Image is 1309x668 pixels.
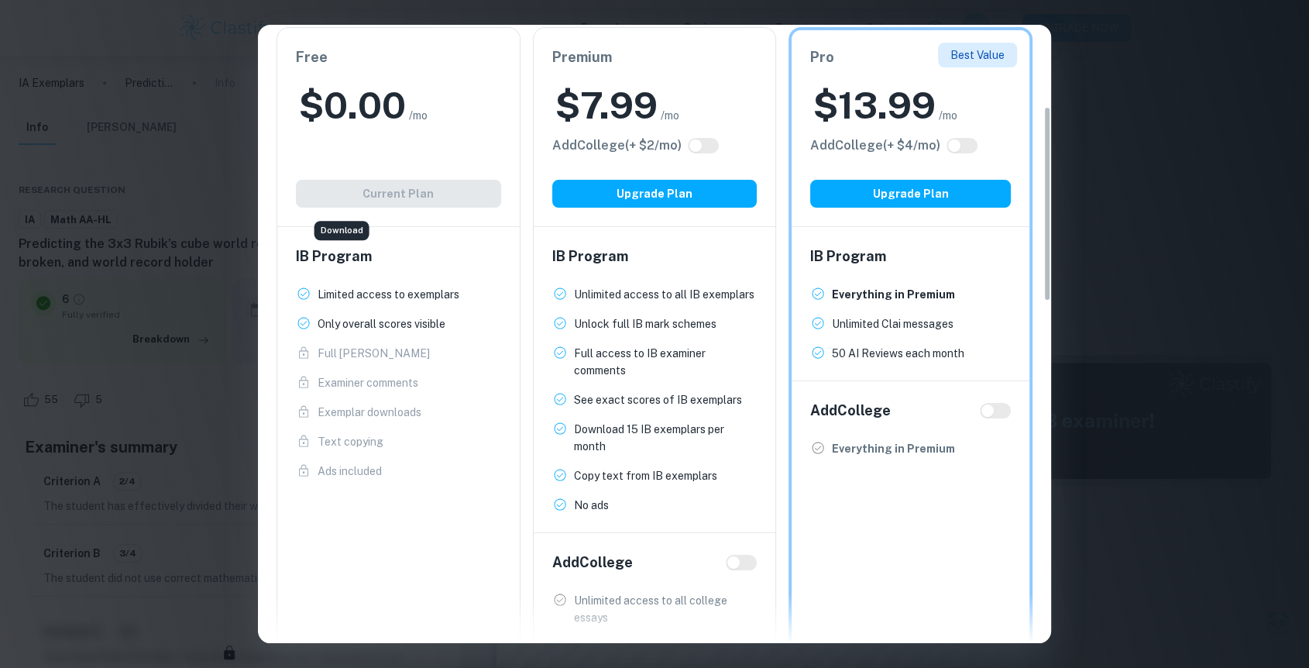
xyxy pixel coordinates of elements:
p: Everything in Premium [832,440,955,457]
p: Unlock full IB mark schemes [574,315,716,332]
h6: Add College [552,552,633,573]
p: Examiner comments [318,374,418,391]
h6: Click to see all the additional College features. [552,136,682,155]
p: Best Value [950,46,1005,64]
div: Download [314,221,369,240]
p: Full access to IB examiner comments [574,345,758,379]
h6: IB Program [810,246,1011,267]
h6: Free [296,46,501,68]
h6: Pro [810,46,1011,68]
span: /mo [661,107,679,124]
h6: IB Program [296,246,501,267]
span: /mo [409,107,428,124]
button: Upgrade Plan [810,180,1011,208]
p: Download 15 IB exemplars per month [574,421,758,455]
p: Unlimited Clai messages [832,315,953,332]
p: Limited access to exemplars [318,286,459,303]
p: Only overall scores visible [318,315,445,332]
p: Full [PERSON_NAME] [318,345,430,362]
h6: IB Program [552,246,758,267]
p: See exact scores of IB exemplars [574,391,742,408]
p: Unlimited access to all college essays [574,592,758,626]
h2: $ 0.00 [299,81,406,130]
p: Text copying [318,433,383,450]
h6: Click to see all the additional College features. [810,136,940,155]
p: No ads [574,497,609,514]
span: /mo [939,107,957,124]
p: 50 AI Reviews each month [832,345,964,362]
h6: Add College [810,400,891,422]
h2: $ 13.99 [813,81,936,130]
p: Ads included [318,463,382,480]
p: Copy text from IB exemplars [574,467,717,484]
button: Upgrade Plan [552,180,758,208]
h6: Premium [552,46,758,68]
p: Unlimited access to all IB exemplars [574,286,754,303]
p: Everything in Premium [832,286,955,303]
h2: $ 7.99 [555,81,658,130]
p: Exemplar downloads [318,404,421,421]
